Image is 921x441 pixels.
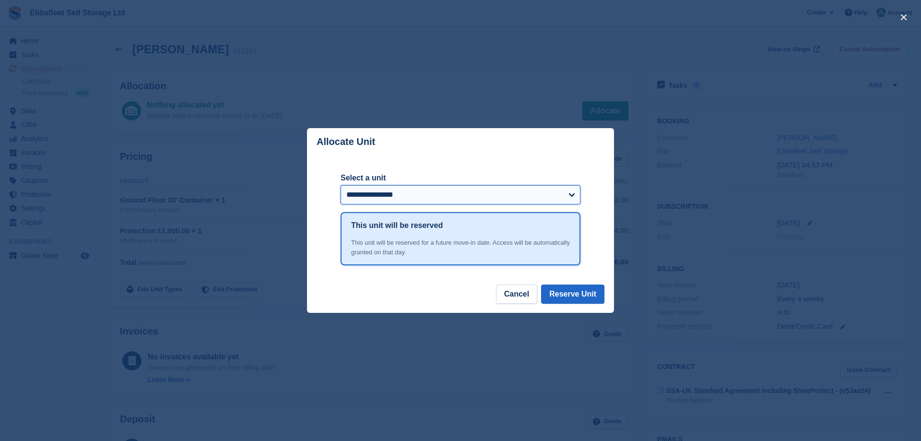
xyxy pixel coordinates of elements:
button: close [896,10,911,25]
button: Cancel [496,285,537,304]
label: Select a unit [341,172,580,184]
h1: This unit will be reserved [351,220,443,231]
div: This unit will be reserved for a future move-in date. Access will be automatically granted on tha... [351,238,570,257]
p: Allocate Unit [317,136,375,147]
button: Reserve Unit [541,285,604,304]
